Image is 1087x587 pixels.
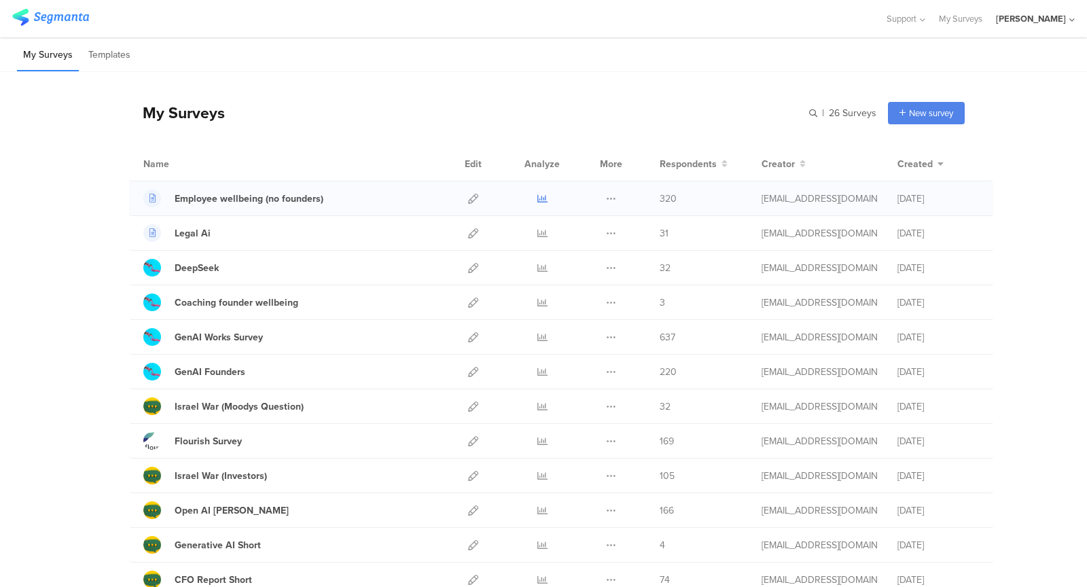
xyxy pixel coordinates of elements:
span: 74 [660,573,670,587]
div: [DATE] [897,503,979,518]
span: 32 [660,399,671,414]
div: Coaching founder wellbeing [175,296,298,310]
a: Open AI [PERSON_NAME] [143,501,289,519]
div: [DATE] [897,192,979,206]
a: Coaching founder wellbeing [143,293,298,311]
div: yael@ybenjamin.com [762,573,877,587]
span: 166 [660,503,674,518]
a: Israel War (Moodys Question) [143,397,304,415]
div: More [596,147,626,181]
span: Respondents [660,157,717,171]
div: [DATE] [897,330,979,344]
div: Israel War (Investors) [175,469,267,483]
span: 169 [660,434,674,448]
div: Israel War (Moodys Question) [175,399,304,414]
span: | [820,106,826,120]
div: DeepSeek [175,261,219,275]
div: Open AI Sam Altman [175,503,289,518]
div: yael@ybenjamin.com [762,296,877,310]
div: My Surveys [129,101,225,124]
div: yael@ybenjamin.com [762,469,877,483]
span: New survey [909,107,953,120]
span: Creator [762,157,795,171]
span: 3 [660,296,665,310]
div: [DATE] [897,365,979,379]
div: GenAI Works Survey [175,330,263,344]
div: [DATE] [897,469,979,483]
a: Flourish Survey [143,432,242,450]
div: Generative AI Short [175,538,261,552]
a: Generative AI Short [143,536,261,554]
div: [DATE] [897,434,979,448]
span: 31 [660,226,669,241]
button: Created [897,157,944,171]
span: Support [887,12,916,25]
div: yael@ybenjamin.com [762,538,877,552]
a: GenAI Founders [143,363,245,380]
img: segmanta logo [12,9,89,26]
a: GenAI Works Survey [143,328,263,346]
span: 320 [660,192,677,206]
button: Creator [762,157,806,171]
div: [DATE] [897,261,979,275]
div: CFO Report Short [175,573,252,587]
div: Edit [459,147,488,181]
div: Employee wellbeing (no founders) [175,192,323,206]
li: My Surveys [17,39,79,71]
a: DeepSeek [143,259,219,277]
a: Employee wellbeing (no founders) [143,190,323,207]
span: 32 [660,261,671,275]
div: GenAI Founders [175,365,245,379]
div: Name [143,157,225,171]
a: Israel War (Investors) [143,467,267,484]
button: Respondents [660,157,728,171]
div: yael@ybenjamin.com [762,365,877,379]
span: 105 [660,469,675,483]
span: 220 [660,365,677,379]
div: yael@ybenjamin.com [762,192,877,206]
div: [DATE] [897,573,979,587]
div: yael@ybenjamin.com [762,503,877,518]
span: 637 [660,330,675,344]
div: Analyze [522,147,563,181]
div: [PERSON_NAME] [996,12,1066,25]
div: yael@ybenjamin.com [762,330,877,344]
div: yael@ybenjamin.com [762,261,877,275]
div: Flourish Survey [175,434,242,448]
a: Legal Ai [143,224,211,242]
div: Legal Ai [175,226,211,241]
div: yael@ybenjamin.com [762,399,877,414]
div: yael@ybenjamin.com [762,226,877,241]
li: Templates [82,39,137,71]
div: [DATE] [897,538,979,552]
div: yael@ybenjamin.com [762,434,877,448]
span: 4 [660,538,665,552]
div: [DATE] [897,296,979,310]
span: 26 Surveys [829,106,876,120]
div: [DATE] [897,399,979,414]
div: [DATE] [897,226,979,241]
span: Created [897,157,933,171]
